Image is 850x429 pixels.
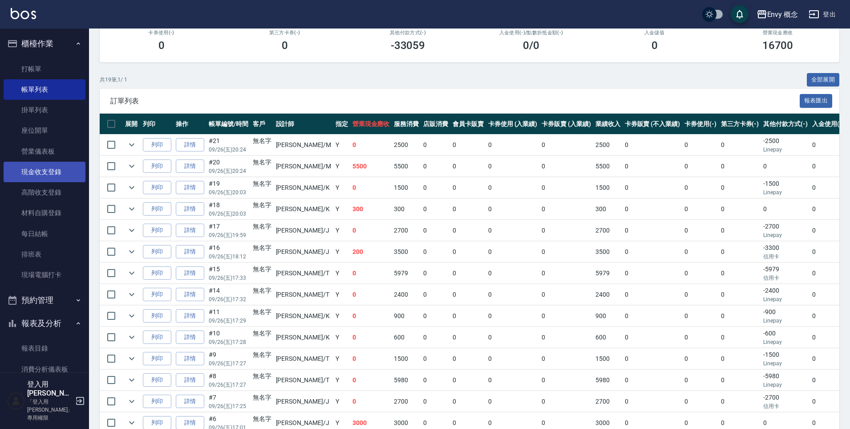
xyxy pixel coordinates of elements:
[176,138,204,152] a: 詳情
[682,199,719,220] td: 0
[274,284,333,305] td: [PERSON_NAME] /T
[719,220,761,241] td: 0
[27,380,73,398] h5: 登入用[PERSON_NAME]
[421,135,450,155] td: 0
[392,241,421,262] td: 3500
[253,158,271,167] div: 無名字
[623,284,682,305] td: 0
[800,96,833,105] a: 報表匯出
[539,241,593,262] td: 0
[253,286,271,295] div: 無名字
[539,156,593,177] td: 0
[143,266,171,280] button: 列印
[392,306,421,327] td: 900
[125,288,138,301] button: expand row
[206,114,251,135] th: 帳單編號/時間
[719,156,761,177] td: 0
[333,199,350,220] td: Y
[176,202,204,216] a: 詳情
[761,263,810,284] td: -5979
[176,159,204,173] a: 詳情
[4,32,85,55] button: 櫃檯作業
[333,156,350,177] td: Y
[392,284,421,305] td: 2400
[761,306,810,327] td: -900
[807,73,840,87] button: 全部展開
[810,348,846,369] td: 0
[623,135,682,155] td: 0
[763,231,808,239] p: Linepay
[682,263,719,284] td: 0
[4,244,85,265] a: 排班表
[810,284,846,305] td: 0
[593,220,623,241] td: 2700
[523,39,539,52] h3: 0 /0
[209,338,248,346] p: 09/26 (五) 17:28
[209,210,248,218] p: 09/26 (五) 20:03
[486,177,540,198] td: 0
[719,284,761,305] td: 0
[176,373,204,387] a: 詳情
[4,100,85,120] a: 掛單列表
[593,114,623,135] th: 業績收入
[623,177,682,198] td: 0
[623,220,682,241] td: 0
[350,156,392,177] td: 5500
[623,263,682,284] td: 0
[333,306,350,327] td: Y
[421,220,450,241] td: 0
[206,306,251,327] td: #11
[391,39,425,52] h3: -33059
[253,265,271,274] div: 無名字
[350,220,392,241] td: 0
[143,288,171,302] button: 列印
[174,114,206,135] th: 操作
[450,348,486,369] td: 0
[727,30,829,36] h2: 營業現金應收
[682,156,719,177] td: 0
[110,97,800,106] span: 訂單列表
[350,241,392,262] td: 200
[209,146,248,154] p: 09/26 (五) 20:24
[539,263,593,284] td: 0
[539,135,593,155] td: 0
[731,5,749,23] button: save
[4,182,85,203] a: 高階收支登錄
[421,306,450,327] td: 0
[763,338,808,346] p: Linepay
[392,263,421,284] td: 5979
[763,295,808,303] p: Linepay
[810,135,846,155] td: 0
[350,284,392,305] td: 0
[274,348,333,369] td: [PERSON_NAME] /T
[176,288,204,302] a: 詳情
[125,181,138,194] button: expand row
[143,395,171,409] button: 列印
[274,327,333,348] td: [PERSON_NAME] /K
[206,348,251,369] td: #9
[209,231,248,239] p: 09/26 (五) 19:59
[350,306,392,327] td: 0
[800,94,833,108] button: 報表匯出
[206,284,251,305] td: #14
[4,59,85,79] a: 打帳單
[486,135,540,155] td: 0
[253,200,271,210] div: 無名字
[652,39,658,52] h3: 0
[4,312,85,335] button: 報表及分析
[176,181,204,195] a: 詳情
[486,241,540,262] td: 0
[392,177,421,198] td: 1500
[125,138,138,151] button: expand row
[761,348,810,369] td: -1500
[486,220,540,241] td: 0
[761,199,810,220] td: 0
[682,220,719,241] td: 0
[761,156,810,177] td: 0
[761,135,810,155] td: -2500
[539,114,593,135] th: 卡券販賣 (入業績)
[450,241,486,262] td: 0
[110,30,212,36] h2: 卡券使用(-)
[392,114,421,135] th: 服務消費
[143,159,171,173] button: 列印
